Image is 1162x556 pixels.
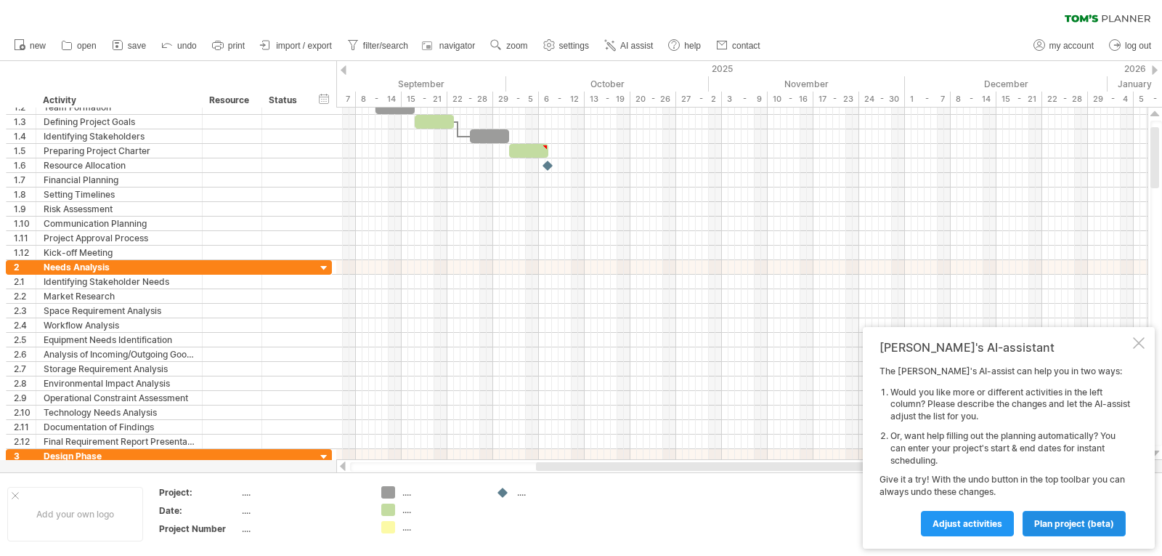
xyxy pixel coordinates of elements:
div: .... [517,486,596,499]
div: 17 - 23 [813,92,859,107]
div: 2.8 [14,376,36,390]
div: Operational Constraint Assessment [44,391,195,405]
div: 2.5 [14,333,36,347]
a: my account [1030,36,1098,55]
span: Adjust activities [933,518,1002,529]
div: Resource Allocation [44,158,195,172]
div: .... [402,486,482,499]
div: Kick-off Meeting [44,246,195,259]
span: plan project (beta) [1034,518,1114,529]
div: Market Research [44,289,195,303]
a: save [108,36,150,55]
div: Financial Planning [44,173,195,187]
div: Technology Needs Analysis [44,406,195,419]
div: Resource [209,93,253,108]
div: 1 - 7 [905,92,951,107]
div: December 2025 [905,76,1108,92]
div: Risk Assessment [44,202,195,216]
div: 8 - 14 [356,92,402,107]
a: AI assist [601,36,657,55]
div: 1.11 [14,231,36,245]
a: open [57,36,101,55]
div: 2.4 [14,318,36,332]
div: Defining Project Goals [44,115,195,129]
div: 2.6 [14,347,36,361]
a: undo [158,36,201,55]
div: 1.8 [14,188,36,201]
div: 29 - 5 [493,92,539,107]
span: undo [177,41,197,51]
span: contact [732,41,760,51]
div: 22 - 28 [447,92,493,107]
div: The [PERSON_NAME]'s AI-assist can help you in two ways: Give it a try! With the undo button in th... [879,366,1130,536]
span: new [30,41,46,51]
div: 15 - 21 [996,92,1042,107]
span: zoom [506,41,527,51]
div: Space Requirement Analysis [44,304,195,318]
div: 2.10 [14,406,36,419]
span: AI assist [620,41,653,51]
li: Or, want help filling out the planning automatically? You can enter your project's start & end da... [890,430,1130,467]
a: navigator [420,36,479,55]
span: filter/search [363,41,408,51]
div: 1.5 [14,144,36,158]
div: 2 [14,260,36,274]
div: 24 - 30 [859,92,905,107]
div: 2.12 [14,435,36,448]
div: 2.1 [14,275,36,289]
a: help [665,36,705,55]
div: Setting Timelines [44,188,195,201]
a: import / export [256,36,336,55]
div: 3 - 9 [722,92,768,107]
div: 1.9 [14,202,36,216]
div: 2.3 [14,304,36,318]
div: Date: [159,504,239,517]
div: Project Approval Process [44,231,195,245]
div: Communication Planning [44,217,195,230]
div: Status [269,93,301,108]
span: print [228,41,245,51]
div: 1.4 [14,129,36,143]
span: settings [559,41,589,51]
div: 3 [14,449,36,463]
div: Identifying Stakeholders [44,129,195,143]
div: 1.12 [14,246,36,259]
a: Adjust activities [921,511,1014,536]
div: 8 - 14 [951,92,996,107]
div: 1.6 [14,158,36,172]
div: Equipment Needs Identification [44,333,195,347]
div: 27 - 2 [676,92,722,107]
div: .... [242,486,364,499]
div: November 2025 [709,76,905,92]
span: navigator [439,41,475,51]
div: 10 - 16 [768,92,813,107]
div: Project: [159,486,239,499]
div: Identifying Stakeholder Needs [44,275,195,289]
div: Environmental Impact Analysis [44,376,195,390]
div: 2.9 [14,391,36,405]
div: Activity [43,93,194,108]
div: Add your own logo [7,487,143,541]
a: contact [712,36,765,55]
div: 22 - 28 [1042,92,1088,107]
div: 2.11 [14,420,36,434]
div: 20 - 26 [630,92,676,107]
a: plan project (beta) [1023,511,1126,536]
div: October 2025 [506,76,709,92]
div: September 2025 [310,76,506,92]
li: Would you like more or different activities in the left column? Please describe the changes and l... [890,387,1130,423]
div: Documentation of Findings [44,420,195,434]
div: Project Number [159,523,239,535]
span: open [77,41,97,51]
span: import / export [276,41,332,51]
div: Design Phase [44,449,195,463]
div: 2.7 [14,362,36,376]
div: .... [242,504,364,517]
div: 1.3 [14,115,36,129]
div: [PERSON_NAME]'s AI-assistant [879,340,1130,355]
a: log out [1105,36,1155,55]
span: save [128,41,146,51]
div: Workflow Analysis [44,318,195,332]
a: new [10,36,50,55]
span: log out [1125,41,1151,51]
